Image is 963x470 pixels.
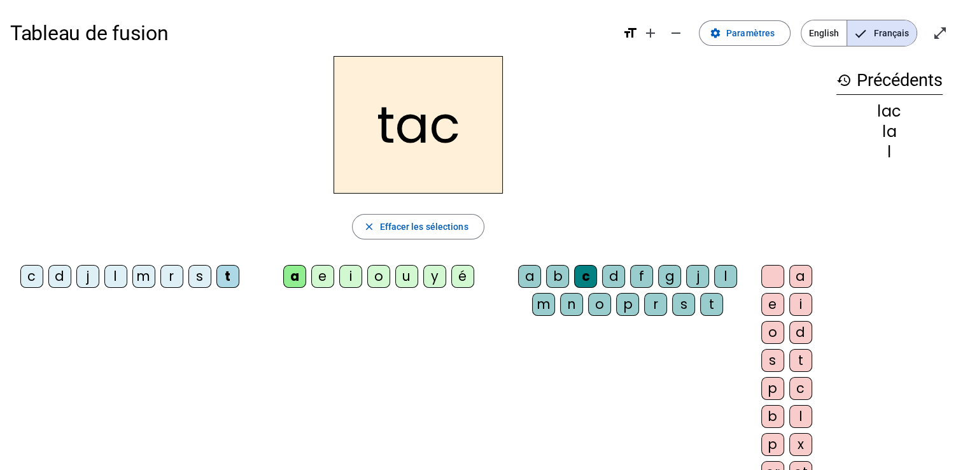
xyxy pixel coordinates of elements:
span: Effacer les sélections [379,219,468,234]
div: lac [836,104,943,119]
button: Paramètres [699,20,791,46]
div: x [789,433,812,456]
div: a [518,265,541,288]
div: s [672,293,695,316]
div: e [761,293,784,316]
span: Paramètres [726,25,775,41]
span: English [801,20,847,46]
div: b [546,265,569,288]
mat-icon: settings [710,27,721,39]
mat-icon: remove [668,25,684,41]
div: i [339,265,362,288]
div: s [188,265,211,288]
span: Français [847,20,917,46]
div: j [686,265,709,288]
div: t [789,349,812,372]
button: Diminuer la taille de la police [663,20,689,46]
div: f [630,265,653,288]
div: d [48,265,71,288]
div: la [836,124,943,139]
div: l [104,265,127,288]
div: o [367,265,390,288]
mat-icon: format_size [622,25,638,41]
div: o [761,321,784,344]
div: é [451,265,474,288]
h2: tac [334,56,503,194]
div: a [283,265,306,288]
div: d [789,321,812,344]
div: l [714,265,737,288]
div: e [311,265,334,288]
div: c [789,377,812,400]
mat-icon: history [836,73,852,88]
div: p [616,293,639,316]
button: Augmenter la taille de la police [638,20,663,46]
div: a [789,265,812,288]
div: r [160,265,183,288]
div: g [658,265,681,288]
button: Entrer en plein écran [927,20,953,46]
div: m [532,293,555,316]
div: b [761,405,784,428]
mat-icon: add [643,25,658,41]
div: p [761,433,784,456]
div: l [836,145,943,160]
mat-button-toggle-group: Language selection [801,20,917,46]
div: l [789,405,812,428]
div: y [423,265,446,288]
div: s [761,349,784,372]
div: j [76,265,99,288]
div: o [588,293,611,316]
div: t [216,265,239,288]
div: r [644,293,667,316]
div: i [789,293,812,316]
div: c [574,265,597,288]
button: Effacer les sélections [352,214,484,239]
mat-icon: close [363,221,374,232]
div: m [132,265,155,288]
div: c [20,265,43,288]
div: d [602,265,625,288]
div: n [560,293,583,316]
div: p [761,377,784,400]
mat-icon: open_in_full [932,25,948,41]
div: u [395,265,418,288]
div: t [700,293,723,316]
h1: Tableau de fusion [10,13,612,53]
h3: Précédents [836,66,943,95]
